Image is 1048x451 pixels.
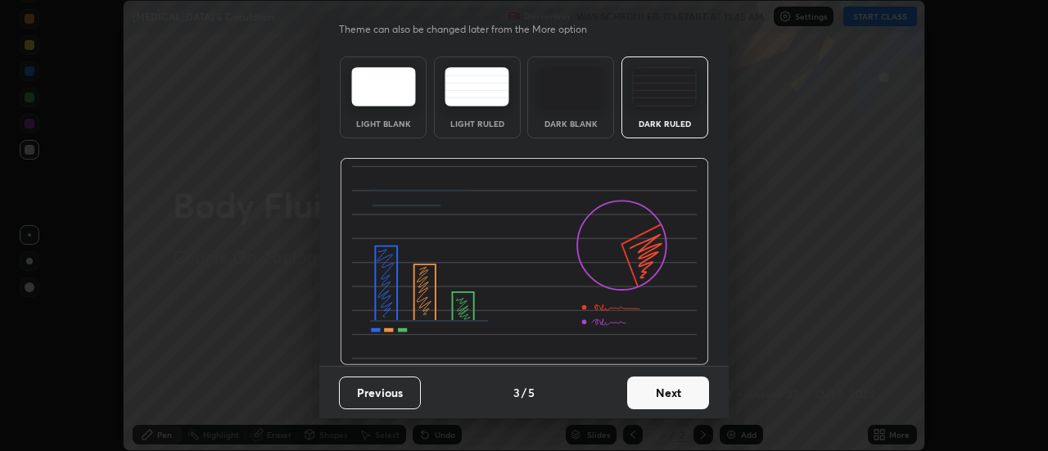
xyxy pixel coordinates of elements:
div: Dark Ruled [632,120,698,128]
div: Light Ruled [445,120,510,128]
div: Light Blank [350,120,416,128]
button: Previous [339,377,421,409]
img: lightRuledTheme.5fabf969.svg [445,67,509,106]
p: Theme can also be changed later from the More option [339,22,604,37]
img: darkRuledThemeBanner.864f114c.svg [340,158,709,366]
h4: 3 [513,384,520,401]
img: darkTheme.f0cc69e5.svg [539,67,603,106]
button: Next [627,377,709,409]
div: Dark Blank [538,120,603,128]
img: darkRuledTheme.de295e13.svg [632,67,697,106]
h4: 5 [528,384,535,401]
h4: / [522,384,526,401]
img: lightTheme.e5ed3b09.svg [351,67,416,106]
